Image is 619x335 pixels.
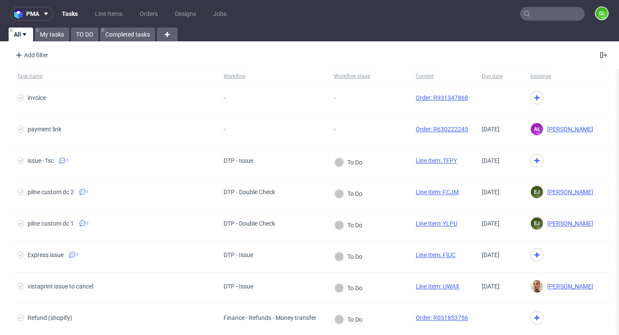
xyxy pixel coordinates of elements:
a: Designs [170,7,201,21]
div: Finance - Refunds - Money transfer [224,314,316,321]
span: [PERSON_NAME] [544,126,593,133]
span: [DATE] [482,189,499,195]
a: Line Item: FIUC [416,251,456,258]
div: Refund (shopify) [28,314,72,321]
a: Orders [135,7,163,21]
span: 1 [66,157,69,164]
div: issue - fsc [28,157,54,164]
span: [PERSON_NAME] [544,283,593,290]
img: logo [14,9,26,19]
a: Line Items [90,7,128,21]
span: Due date [482,73,516,80]
a: Line Item: UWAX [416,283,460,290]
figcaption: GL [596,7,608,19]
div: To Do [334,315,362,324]
div: vistaprint issue to cancel [28,283,93,290]
span: [DATE] [482,157,499,164]
div: DTP - Issue [224,283,253,290]
a: Order: R031853756 [416,314,468,321]
span: Task name [17,73,210,80]
a: All [9,28,33,41]
a: Order: R931347868 [416,94,468,101]
div: To Do [334,252,362,261]
div: Assignee [530,73,551,80]
div: payment link [28,126,61,133]
a: Tasks [57,7,83,21]
div: Workflow [224,73,245,80]
div: To Do [334,283,362,293]
img: Bartłomiej Leśniczuk [531,280,543,292]
span: 1 [86,220,89,227]
a: Line Item: FCJM [416,189,459,195]
div: To Do [334,220,362,230]
span: [DATE] [482,251,499,258]
div: DTP - Double Check [224,220,275,227]
figcaption: AŁ [531,123,543,135]
div: Context [416,73,436,80]
a: Line Item: YLPU [416,220,457,227]
div: pilne custom dc 2 [28,189,74,195]
div: To Do [334,158,362,167]
a: Completed tasks [100,28,155,41]
a: Line Item: TFPY [416,157,457,164]
a: My tasks [35,28,69,41]
div: DTP - Issue [224,157,253,164]
div: DTP - Double Check [224,189,275,195]
div: To Do [334,189,362,199]
a: Order: R630222245 [416,126,468,133]
span: pma [26,11,39,17]
div: - [224,94,244,101]
span: [PERSON_NAME] [544,220,593,227]
div: - [334,126,355,133]
div: DTP - Issue [224,251,253,258]
div: Express issue [28,251,64,258]
div: Workflow stage [334,73,370,80]
figcaption: EJ [531,186,543,198]
div: - [224,126,244,133]
button: pma [10,7,53,21]
span: 1 [86,189,89,195]
div: - [334,94,355,101]
span: [PERSON_NAME] [544,189,593,195]
div: invoice [28,94,46,101]
span: 1 [76,251,79,258]
a: TO DO [71,28,98,41]
span: [DATE] [482,283,499,290]
div: Add filter [12,48,50,62]
span: [DATE] [482,126,499,133]
a: Jobs [208,7,232,21]
span: [DATE] [482,220,499,227]
figcaption: EJ [531,217,543,230]
div: pilne custom dc 1 [28,220,74,227]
